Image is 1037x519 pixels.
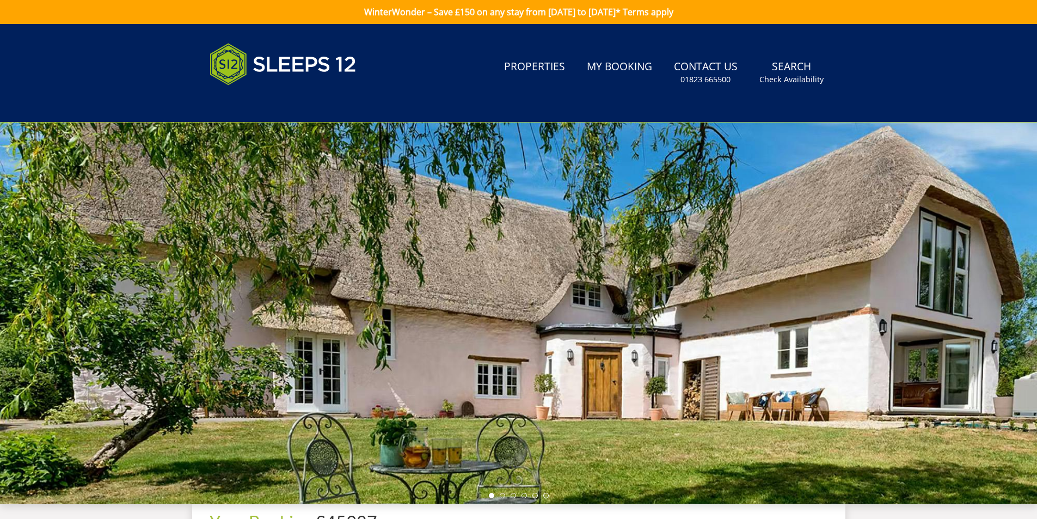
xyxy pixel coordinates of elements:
a: Contact Us01823 665500 [670,55,742,90]
img: Sleeps 12 [210,37,357,91]
iframe: Customer reviews powered by Trustpilot [204,98,318,107]
small: Check Availability [759,74,824,85]
a: My Booking [582,55,656,80]
a: Properties [500,55,569,80]
a: SearchCheck Availability [755,55,828,90]
small: 01823 665500 [680,74,731,85]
